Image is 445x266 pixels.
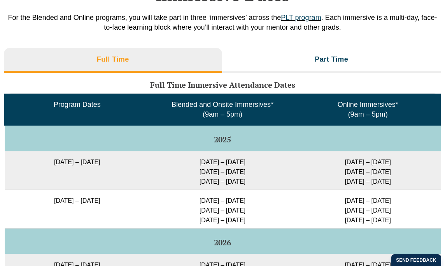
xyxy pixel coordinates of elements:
h3: Full Time Immersive Attendance Dates [4,81,441,89]
span: Program Dates [54,101,101,108]
h3: Part Time [315,55,348,64]
td: [DATE] – [DATE] [DATE] – [DATE] [DATE] – [DATE] [295,151,441,190]
span: Blended and Onsite Immersives* (9am – 5pm) [172,101,273,118]
td: [DATE] – [DATE] [5,151,150,190]
td: [DATE] – [DATE] [DATE] – [DATE] [DATE] – [DATE] [150,190,295,228]
td: [DATE] – [DATE] [DATE] – [DATE] [DATE] – [DATE] [295,190,441,228]
h5: 2025 [8,135,438,144]
h3: Full Time [97,55,129,64]
span: Online Immersives* (9am – 5pm) [338,101,398,118]
td: [DATE] – [DATE] [DATE] – [DATE] [DATE] – [DATE] [150,151,295,190]
h5: 2026 [8,238,438,247]
td: [DATE] – [DATE] [5,190,150,228]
